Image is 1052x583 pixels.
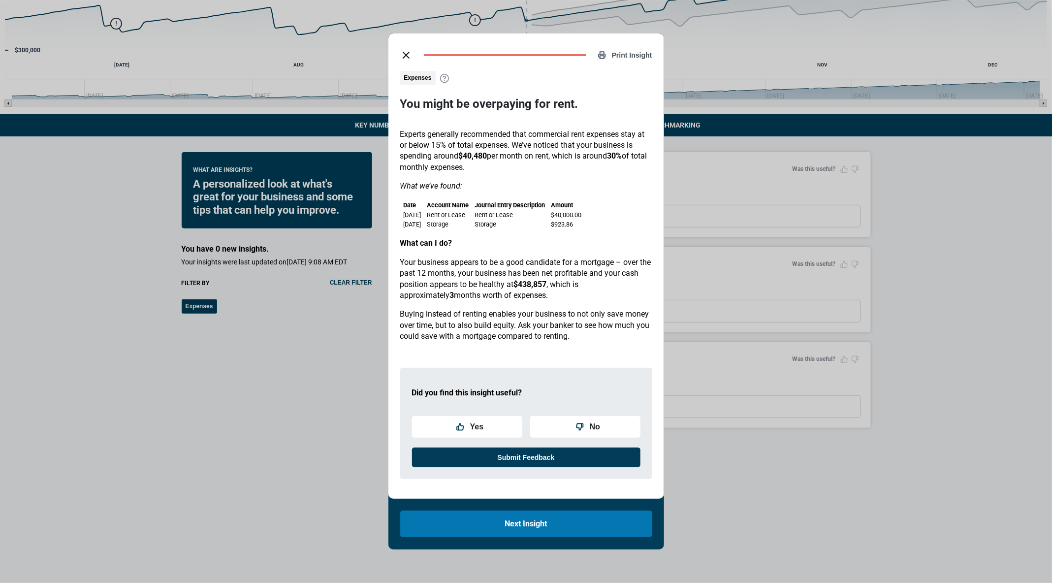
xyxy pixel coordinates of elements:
[400,181,463,191] em: What we’ve found:
[473,220,548,229] td: Storage
[607,151,622,161] strong: 30%
[473,211,548,220] td: Rent or Lease
[400,238,452,248] strong: What can I do?
[549,220,584,229] td: $923.86
[400,309,652,342] p: Buying instead of renting enables your business to not only save money over time, but to also bui...
[412,388,522,397] strong: Did you find this insight useful?
[400,97,652,111] h3: You might be overpaying for rent.
[475,201,545,209] strong: Journal Entry Description
[450,291,454,300] strong: 3
[401,211,424,220] td: [DATE]
[400,257,652,301] p: Your business appears to be a good candidate for a mortgage – over the past 12 months, your busin...
[400,511,652,537] button: Next Insight
[400,71,449,85] button: Expenses
[425,211,472,220] td: Rent or Lease
[551,201,574,209] strong: Amount
[514,280,547,289] strong: $438,857
[412,416,522,438] button: Yes
[586,51,652,59] button: Print Insight
[404,201,416,209] strong: Date
[400,129,652,173] p: Experts generally recommended that commercial rent expenses stay at or below 15% of total expense...
[459,151,487,161] strong: $40,480
[530,416,640,438] button: No
[425,220,472,229] td: Storage
[549,211,584,220] td: $40,000.00
[396,45,416,65] button: close dialog
[412,448,640,467] button: Submit Feedback
[427,201,469,209] strong: Account Name
[400,71,436,85] span: Expenses
[401,220,424,229] td: [DATE]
